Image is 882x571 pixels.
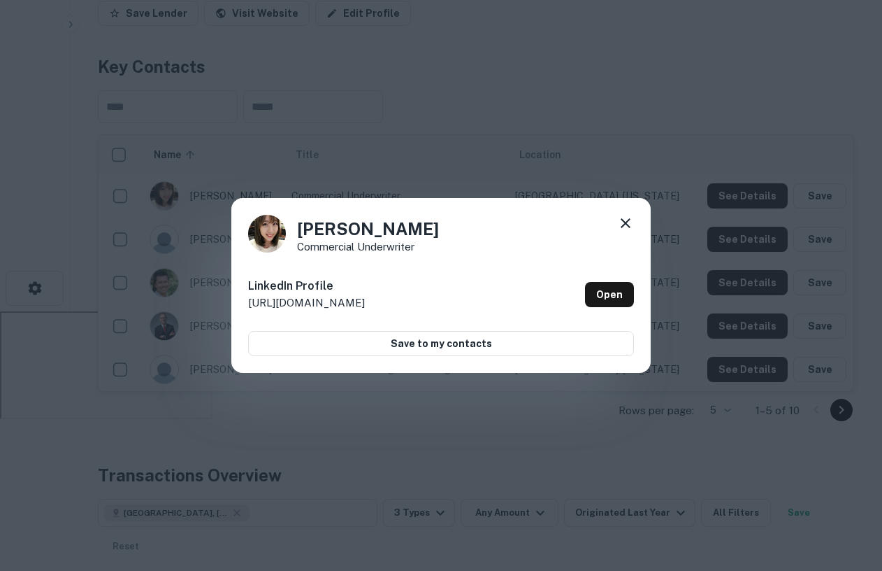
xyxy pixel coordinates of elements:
button: Save to my contacts [248,331,634,356]
p: Commercial Underwriter [297,241,439,252]
h4: [PERSON_NAME] [297,216,439,241]
a: Open [585,282,634,307]
img: 1517599328032 [248,215,286,253]
iframe: Chat Widget [812,459,882,526]
p: [URL][DOMAIN_NAME] [248,295,365,311]
h6: LinkedIn Profile [248,278,365,295]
